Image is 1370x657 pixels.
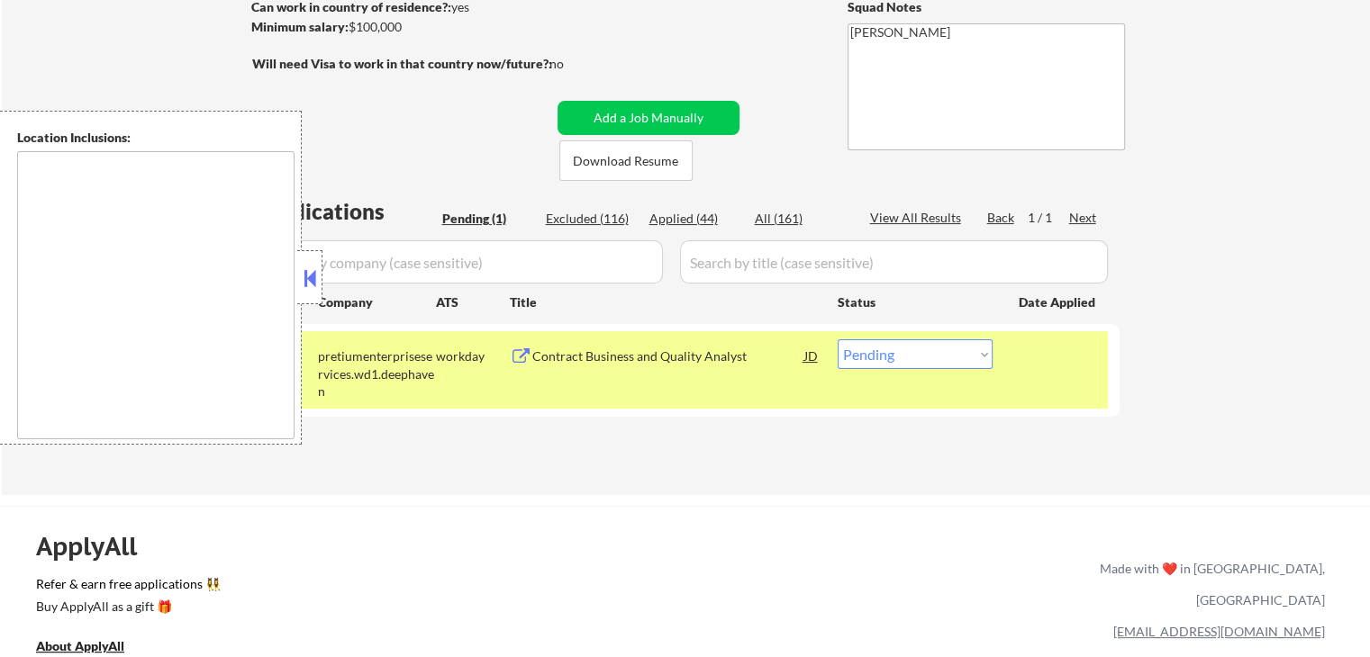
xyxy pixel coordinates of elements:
[649,210,739,228] div: Applied (44)
[36,638,124,653] u: About ApplyAll
[36,578,723,597] a: Refer & earn free applications 👯‍♀️
[436,347,510,365] div: workday
[1028,209,1069,227] div: 1 / 1
[36,600,216,613] div: Buy ApplyAll as a gift 🎁
[803,339,821,372] div: JD
[1093,553,1325,616] div: Made with ❤️ in [GEOGRAPHIC_DATA], [GEOGRAPHIC_DATA]
[258,240,663,283] input: Search by company (case sensitive)
[987,209,1016,227] div: Back
[1113,624,1325,639] a: [EMAIL_ADDRESS][DOMAIN_NAME]
[559,140,693,181] button: Download Resume
[318,347,436,400] div: pretiumenterpriseservices.wd1.deephaven
[558,101,739,135] button: Add a Job Manually
[17,129,295,147] div: Location Inclusions:
[546,210,636,228] div: Excluded (116)
[258,201,436,222] div: Applications
[251,18,551,36] div: $100,000
[318,293,436,311] div: Company
[549,55,601,73] div: no
[510,293,821,311] div: Title
[1019,293,1098,311] div: Date Applied
[36,531,158,562] div: ApplyAll
[436,293,510,311] div: ATS
[680,240,1108,283] input: Search by title (case sensitive)
[36,597,216,619] a: Buy ApplyAll as a gift 🎁
[442,210,532,228] div: Pending (1)
[1069,209,1098,227] div: Next
[252,56,552,71] strong: Will need Visa to work in that country now/future?:
[838,285,993,318] div: Status
[755,210,845,228] div: All (161)
[870,209,966,227] div: View All Results
[251,19,349,34] strong: Minimum salary:
[532,347,804,365] div: Contract Business and Quality Analyst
